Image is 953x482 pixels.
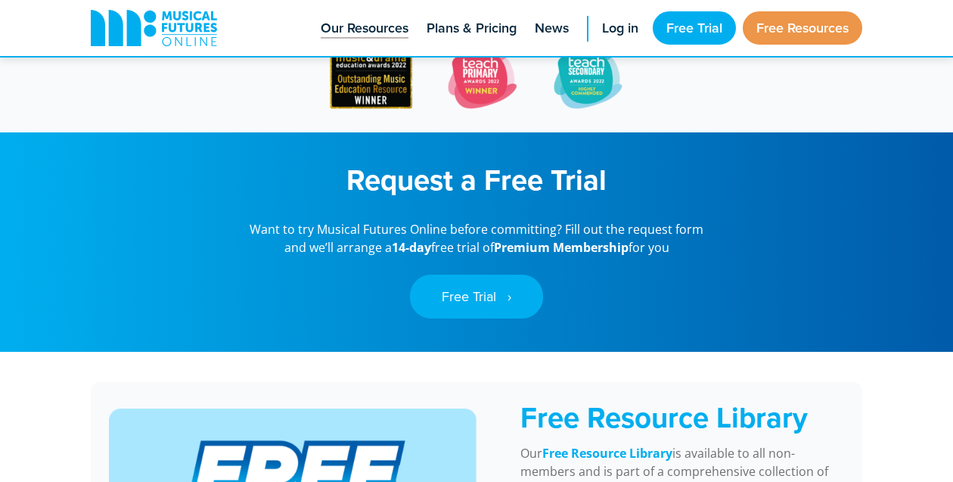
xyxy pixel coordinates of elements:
[427,18,517,39] span: Plans & Pricing
[602,18,638,39] span: Log in
[743,11,862,45] a: Free Resources
[494,239,629,256] strong: Premium Membership
[653,11,736,45] a: Free Trial
[520,396,808,438] span: Free Resource Library
[182,163,771,197] h2: Request a Free Trial
[242,220,711,257] p: Want to try Musical Futures Online before committing? Fill out the request form and we’ll arrange...
[542,445,672,462] a: Free Resource Library
[321,18,408,39] span: Our Resources
[410,275,543,319] a: Free Trial ‎‏‏‎ ‎ ›
[392,239,431,256] strong: 14-day
[535,18,569,39] span: News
